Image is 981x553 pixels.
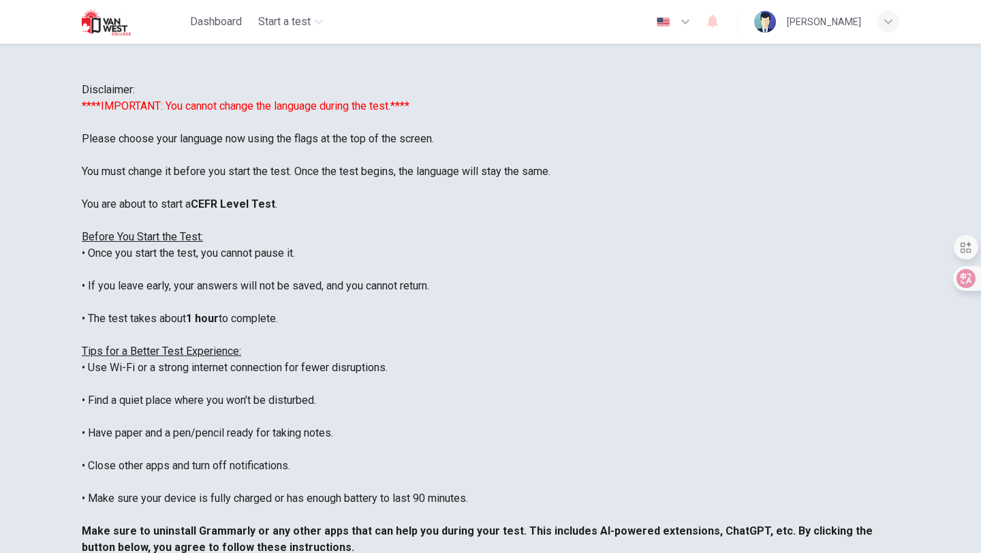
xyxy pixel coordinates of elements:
[787,14,861,30] div: [PERSON_NAME]
[258,14,311,30] span: Start a test
[754,11,776,33] img: Profile picture
[82,99,409,112] font: ****IMPORTANT: You cannot change the language during the test.****
[655,17,672,27] img: en
[82,8,153,35] img: Van West logo
[82,524,796,537] b: Make sure to uninstall Grammarly or any other apps that can help you during your test. This inclu...
[190,14,242,30] span: Dashboard
[82,8,185,35] a: Van West logo
[82,345,241,358] u: Tips for a Better Test Experience:
[253,10,328,34] button: Start a test
[186,312,219,325] b: 1 hour
[82,230,203,243] u: Before You Start the Test:
[191,197,275,210] b: CEFR Level Test
[82,83,135,96] span: Disclaimer:
[185,10,247,34] button: Dashboard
